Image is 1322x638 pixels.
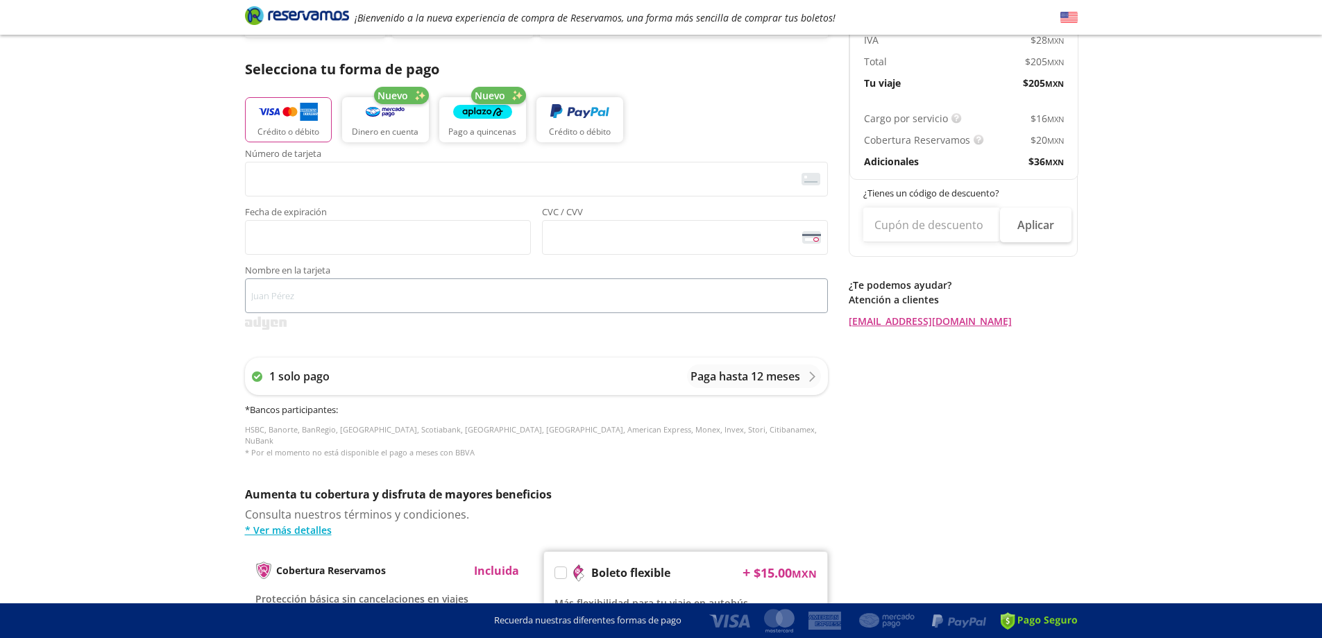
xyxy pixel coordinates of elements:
a: [EMAIL_ADDRESS][DOMAIN_NAME] [849,314,1078,328]
p: Total [864,54,887,69]
span: Nombre en la tarjeta [245,266,828,278]
iframe: Iframe del código de seguridad de la tarjeta asegurada [548,224,822,251]
p: Incluida [474,562,519,579]
img: card [802,173,820,185]
p: Aumenta tu cobertura y disfruta de mayores beneficios [245,486,828,503]
iframe: Iframe del número de tarjeta asegurada [251,166,822,192]
span: Más flexibilidad para tu viaje en autobús [554,596,748,610]
button: English [1060,9,1078,26]
p: Crédito o débito [549,126,611,138]
p: Cargo por servicio [864,111,948,126]
p: Selecciona tu forma de pago [245,59,828,80]
button: Crédito o débito [245,97,332,142]
span: $ 16 [1031,111,1064,126]
small: MXN [1047,35,1064,46]
small: MXN [1045,78,1064,89]
span: Fecha de expiración [245,208,531,220]
a: Brand Logo [245,5,349,30]
button: Aplicar [1000,208,1071,242]
input: Cupón de descuento [863,208,1000,242]
p: ¿Te podemos ayudar? [849,278,1078,292]
span: $ 20 [1031,133,1064,147]
h6: * Bancos participantes : [245,403,828,417]
p: HSBC, Banorte, BanRegio, [GEOGRAPHIC_DATA], Scotiabank, [GEOGRAPHIC_DATA], [GEOGRAPHIC_DATA], Ame... [245,424,828,459]
p: Cobertura Reservamos [276,563,386,578]
p: Paga hasta 12 meses [690,368,800,385]
iframe: Iframe de la fecha de caducidad de la tarjeta asegurada [251,224,525,251]
span: * Por el momento no está disponible el pago a meses con BBVA [245,447,475,457]
input: Nombre en la tarjeta [245,278,828,313]
span: Nuevo [475,88,505,103]
span: $ 205 [1023,76,1064,90]
i: Brand Logo [245,5,349,26]
p: ¿Tienes un código de descuento? [863,187,1065,201]
span: Protección básica sin cancelaciones en viajes [255,592,468,605]
span: $ 28 [1031,33,1064,47]
div: Consulta nuestros términos y condiciones. [245,506,828,537]
p: Dinero en cuenta [352,126,418,138]
span: Nuevo [378,88,408,103]
span: $ 205 [1025,54,1064,69]
em: ¡Bienvenido a la nueva experiencia de compra de Reservamos, una forma más sencilla de comprar tus... [355,11,836,24]
p: Cobertura Reservamos [864,133,970,147]
p: Pago a quincenas [448,126,516,138]
p: Recuerda nuestras diferentes formas de pago [494,614,681,628]
p: Tu viaje [864,76,901,90]
img: svg+xml;base64,PD94bWwgdmVyc2lvbj0iMS4wIiBlbmNvZGluZz0iVVRGLTgiPz4KPHN2ZyB3aWR0aD0iMzk2cHgiIGhlaW... [245,317,287,330]
small: MXN [1047,114,1064,124]
button: Pago a quincenas [439,97,526,142]
p: Adicionales [864,154,919,169]
button: Crédito o débito [536,97,623,142]
a: * Ver más detalles [245,523,828,537]
p: + [743,562,750,583]
span: $ 36 [1028,154,1064,169]
p: Boleto flexible [591,564,670,581]
small: MXN [792,567,817,580]
p: IVA [864,33,879,47]
small: MXN [1047,57,1064,67]
p: 1 solo pago [269,368,330,385]
span: Número de tarjeta [245,149,828,162]
p: Crédito o débito [257,126,319,138]
button: Dinero en cuenta [342,97,429,142]
p: Atención a clientes [849,292,1078,307]
small: MXN [1045,157,1064,167]
span: CVC / CVV [542,208,828,220]
span: $ 15.00 [754,564,817,582]
small: MXN [1047,135,1064,146]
